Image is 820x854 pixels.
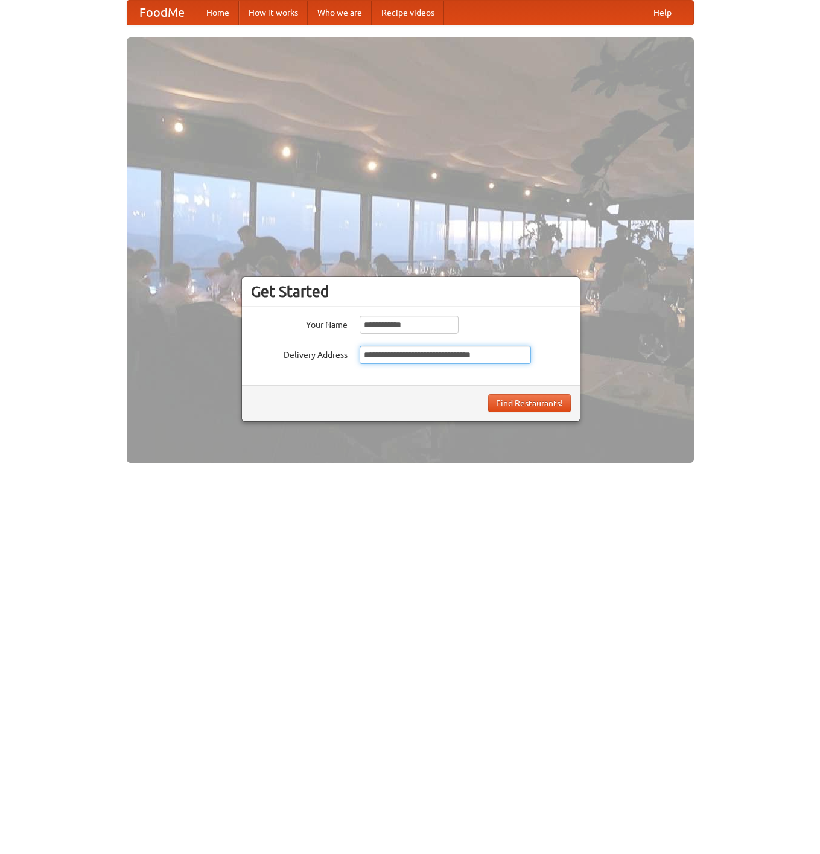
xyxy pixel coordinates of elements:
a: How it works [239,1,308,25]
a: Help [644,1,681,25]
a: Who we are [308,1,372,25]
a: Recipe videos [372,1,444,25]
label: Delivery Address [251,346,348,361]
label: Your Name [251,316,348,331]
a: FoodMe [127,1,197,25]
button: Find Restaurants! [488,394,571,412]
h3: Get Started [251,282,571,301]
a: Home [197,1,239,25]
